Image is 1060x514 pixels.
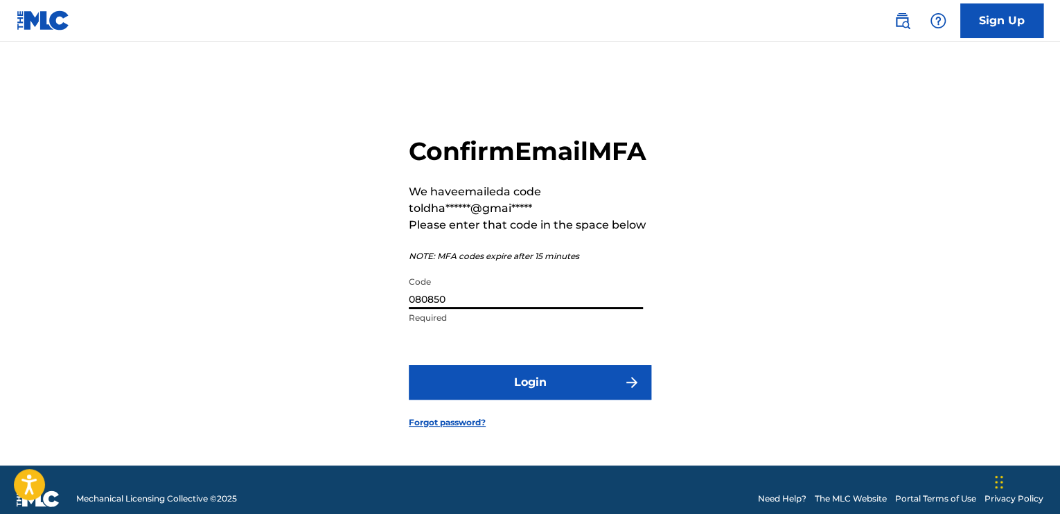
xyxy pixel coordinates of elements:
[409,365,651,400] button: Login
[995,461,1003,503] div: Drag
[409,312,643,324] p: Required
[991,447,1060,514] iframe: Chat Widget
[815,493,887,505] a: The MLC Website
[984,493,1043,505] a: Privacy Policy
[409,136,651,167] h2: Confirm Email MFA
[895,493,976,505] a: Portal Terms of Use
[624,374,640,391] img: f7272a7cc735f4ea7f67.svg
[76,493,237,505] span: Mechanical Licensing Collective © 2025
[960,3,1043,38] a: Sign Up
[409,416,486,429] a: Forgot password?
[17,10,70,30] img: MLC Logo
[409,250,651,263] p: NOTE: MFA codes expire after 15 minutes
[924,7,952,35] div: Help
[930,12,946,29] img: help
[409,217,651,233] p: Please enter that code in the space below
[894,12,910,29] img: search
[17,490,60,507] img: logo
[888,7,916,35] a: Public Search
[758,493,806,505] a: Need Help?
